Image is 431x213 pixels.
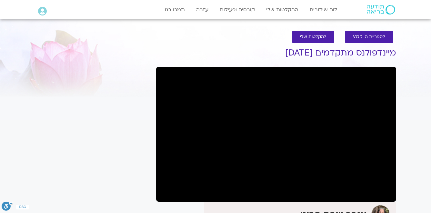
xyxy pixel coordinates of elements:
[306,4,340,16] a: לוח שידורים
[156,48,396,58] h1: מיינדפולנס מתקדמים [DATE]
[353,35,385,39] span: לספריית ה-VOD
[300,35,326,39] span: להקלטות שלי
[193,4,212,16] a: עזרה
[216,4,258,16] a: קורסים ופעילות
[345,31,393,43] a: לספריית ה-VOD
[162,4,188,16] a: תמכו בנו
[367,5,395,15] img: תודעה בריאה
[292,31,334,43] a: להקלטות שלי
[263,4,302,16] a: ההקלטות שלי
